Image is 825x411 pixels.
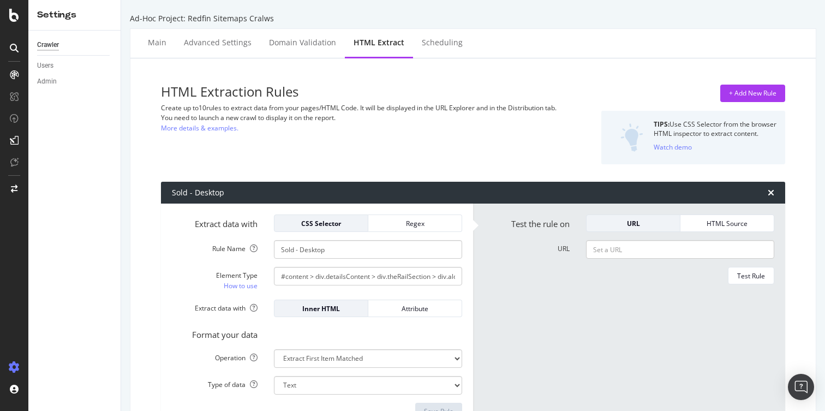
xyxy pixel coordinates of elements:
label: Operation [164,349,266,362]
button: CSS Selector [274,215,368,232]
div: Create up to 10 rules to extract data from your pages/HTML Code. It will be displayed in the URL ... [161,103,571,112]
div: HTML inspector to extract content. [654,129,776,138]
h3: HTML Extraction Rules [161,85,571,99]
div: Domain Validation [269,37,336,48]
div: Element Type [172,271,258,280]
div: + Add New Rule [729,88,776,98]
label: URL [476,240,578,253]
a: How to use [224,280,258,291]
label: Extract data with [164,300,266,313]
a: Crawler [37,39,113,51]
img: DZQOUYU0WpgAAAAASUVORK5CYII= [620,123,643,152]
div: times [768,188,774,197]
input: Set a URL [586,240,774,259]
label: Type of data [164,376,266,389]
div: URL [595,219,671,228]
div: HTML Source [689,219,765,228]
button: Regex [368,215,462,232]
button: HTML Source [680,215,774,232]
label: Format your data [164,325,266,341]
button: Inner HTML [274,300,368,317]
button: URL [586,215,680,232]
div: Crawler [37,39,59,51]
div: Watch demo [654,142,692,152]
div: Use CSS Selector from the browser [654,120,776,129]
div: Settings [37,9,112,21]
div: Sold - Desktop [172,187,224,198]
div: Advanced Settings [184,37,252,48]
div: Main [148,37,166,48]
div: Admin [37,76,57,87]
label: Rule Name [164,240,266,253]
button: Test Rule [728,267,774,284]
strong: TIPS: [654,120,669,129]
div: CSS Selector [283,219,359,228]
div: Attribute [377,304,453,313]
div: Regex [377,219,453,228]
button: Attribute [368,300,462,317]
div: Users [37,60,53,72]
input: Provide a name [274,240,462,259]
input: CSS Expression [274,267,462,285]
div: Open Intercom Messenger [788,374,814,400]
div: HTML Extract [354,37,404,48]
div: Test Rule [737,271,765,281]
button: Watch demo [654,138,692,156]
label: Test the rule on [476,215,578,230]
div: You need to launch a new crawl to display it on the report. [161,113,571,122]
div: Inner HTML [283,304,359,313]
div: Ad-Hoc Project: Redfin Sitemaps Cralws [130,13,816,24]
a: Users [37,60,113,72]
label: Extract data with [164,215,266,230]
a: More details & examples. [161,122,238,134]
div: Scheduling [422,37,463,48]
a: Admin [37,76,113,87]
button: + Add New Rule [720,85,785,102]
